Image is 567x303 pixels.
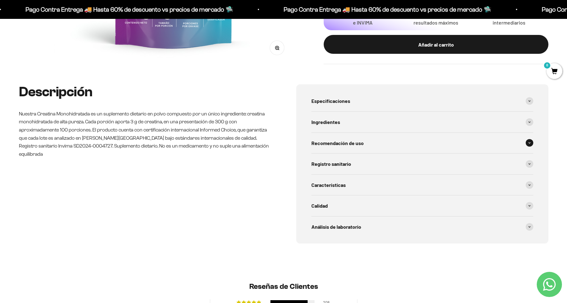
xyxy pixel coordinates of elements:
[311,139,364,147] span: Recomendación de uso
[8,10,130,25] p: ¿Qué te haría sentir más seguro de comprar este producto?
[311,216,533,237] summary: Análisis de laboratorio
[324,35,548,54] button: Añadir al carrito
[103,94,130,105] span: Enviar
[311,160,351,168] span: Registro sanitario
[23,4,231,14] p: Pago Contra Entrega 🚚 Hasta 60% de descuento vs precios de mercado 🛸
[8,55,130,66] div: Una promoción especial
[8,80,130,91] div: Un mejor precio
[311,181,346,189] span: Características
[311,118,340,126] span: Ingredientes
[311,97,350,105] span: Especificaciones
[311,202,328,210] span: Calidad
[336,41,536,49] div: Añadir al carrito
[311,133,533,154] summary: Recomendación de uso
[19,84,271,99] h2: Descripción
[547,68,562,75] a: 0
[311,175,533,195] summary: Características
[311,91,533,111] summary: Especificaciones
[8,42,130,53] div: Reseñas de otros clientes
[8,68,130,79] div: Un video del producto
[100,281,468,292] h2: Reseñas de Clientes
[102,94,130,105] button: Enviar
[281,4,489,14] p: Pago Contra Entrega 🚚 Hasta 60% de descuento vs precios de mercado 🛸
[19,110,271,158] p: Nuestra Creatina Monohidratada es un suplemento dietario en polvo compuesto por un único ingredie...
[8,30,130,41] div: Más información sobre los ingredientes
[543,62,551,69] mark: 0
[311,223,361,231] span: Análisis de laboratorio
[311,112,533,132] summary: Ingredientes
[311,195,533,216] summary: Calidad
[311,154,533,174] summary: Registro sanitario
